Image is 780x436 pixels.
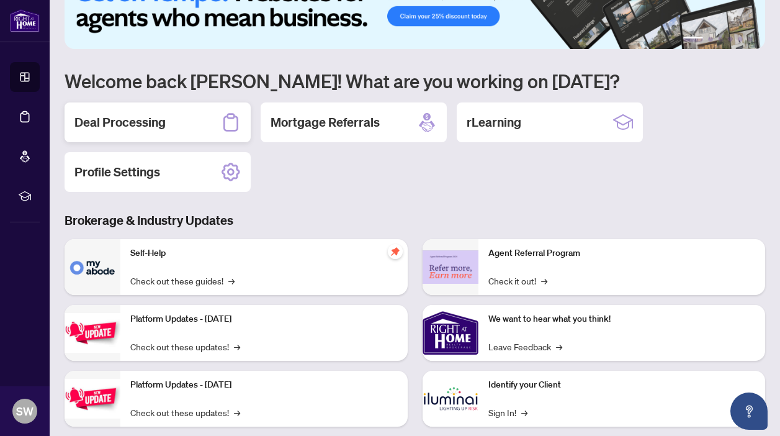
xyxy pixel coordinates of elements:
[74,163,160,181] h2: Profile Settings
[65,379,120,418] img: Platform Updates - July 8, 2025
[541,274,547,288] span: →
[130,274,235,288] a: Check out these guides!→
[130,406,240,419] a: Check out these updates!→
[488,247,756,260] p: Agent Referral Program
[65,239,120,295] img: Self-Help
[467,114,521,131] h2: rLearning
[74,114,166,131] h2: Deal Processing
[521,406,527,419] span: →
[423,250,478,284] img: Agent Referral Program
[748,37,753,42] button: 6
[728,37,733,42] button: 4
[556,340,562,353] span: →
[388,244,403,259] span: pushpin
[16,402,34,420] span: SW
[683,37,703,42] button: 1
[488,340,562,353] a: Leave Feedback→
[488,406,527,419] a: Sign In!→
[65,212,765,229] h3: Brokerage & Industry Updates
[130,247,398,260] p: Self-Help
[130,340,240,353] a: Check out these updates!→
[488,274,547,288] a: Check it out!→
[234,340,240,353] span: →
[718,37,723,42] button: 3
[65,313,120,352] img: Platform Updates - July 21, 2025
[730,393,768,430] button: Open asap
[738,37,743,42] button: 5
[423,371,478,427] img: Identify your Client
[488,378,756,392] p: Identify your Client
[423,305,478,361] img: We want to hear what you think!
[271,114,380,131] h2: Mortgage Referrals
[708,37,713,42] button: 2
[65,69,765,93] h1: Welcome back [PERSON_NAME]! What are you working on [DATE]?
[228,274,235,288] span: →
[234,406,240,419] span: →
[10,9,40,32] img: logo
[130,312,398,326] p: Platform Updates - [DATE]
[130,378,398,392] p: Platform Updates - [DATE]
[488,312,756,326] p: We want to hear what you think!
